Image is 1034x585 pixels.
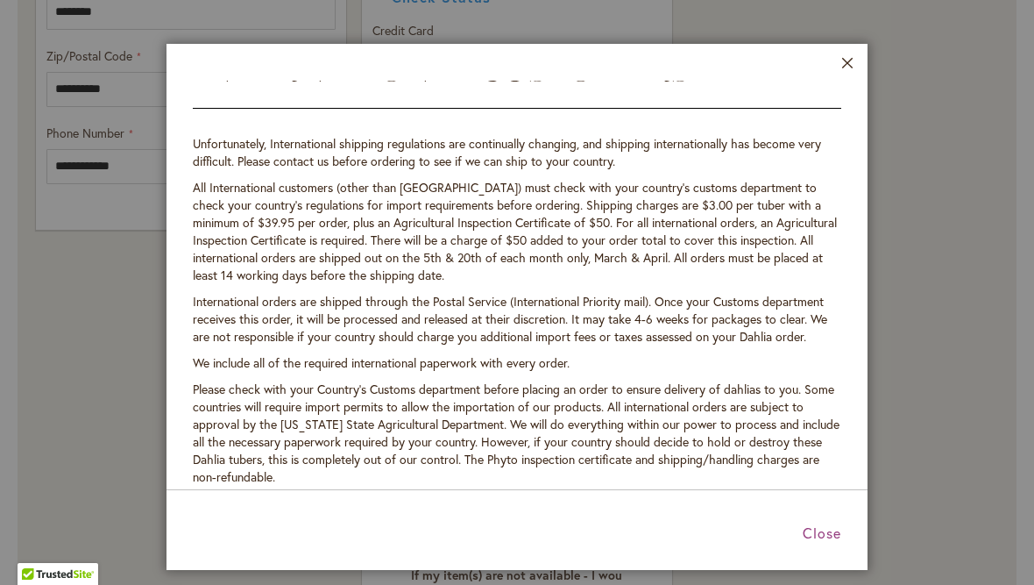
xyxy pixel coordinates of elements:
button: Close [803,524,841,544]
p: All International customers (other than [GEOGRAPHIC_DATA]) must check with your country's customs... [193,179,841,284]
p: International orders are shipped through the Postal Service (International Priority mail). Once y... [193,293,841,346]
p: Please check with your Country's Customs department before placing an order to ensure delivery of... [193,381,841,486]
span: Close [803,524,841,542]
p: We include all of the required international paperwork with every order. [193,354,841,372]
p: Unfortunately, International shipping regulations are continually changing, and shipping internat... [193,135,841,170]
iframe: Launch Accessibility Center [13,523,62,572]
